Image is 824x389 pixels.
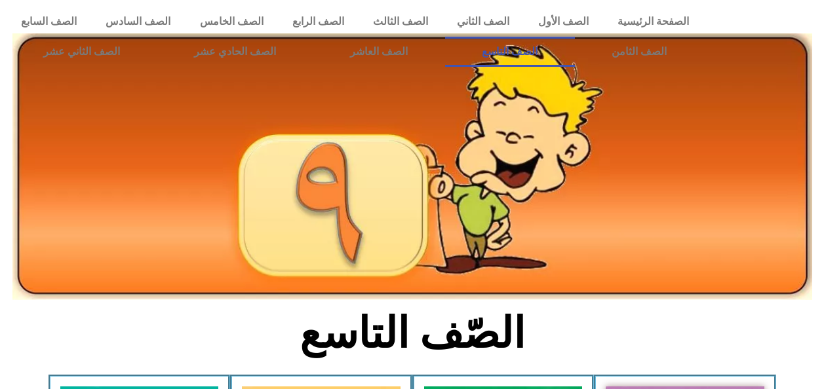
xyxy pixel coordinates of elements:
[575,37,704,67] a: الصف الثامن
[91,7,185,37] a: الصف السادس
[185,7,277,37] a: الصف الخامس
[7,7,91,37] a: الصف السابع
[359,7,442,37] a: الصف الثالث
[278,7,359,37] a: الصف الرابع
[524,7,603,37] a: الصف الأول
[445,37,575,67] a: الصف التاسع
[603,7,703,37] a: الصفحة الرئيسية
[7,37,157,67] a: الصف الثاني عشر
[157,37,313,67] a: الصف الحادي عشر
[195,308,629,359] h2: الصّف التاسع
[442,7,524,37] a: الصف الثاني
[313,37,445,67] a: الصف العاشر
